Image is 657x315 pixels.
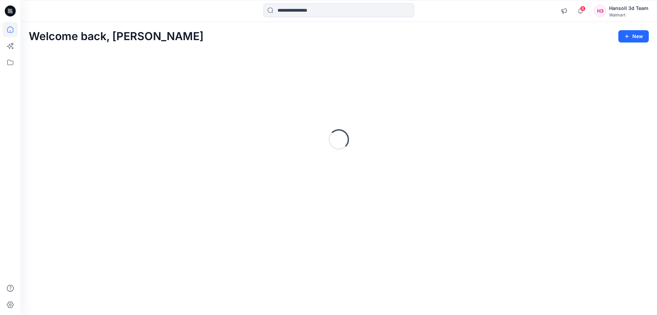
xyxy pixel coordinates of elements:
[580,6,585,11] span: 8
[609,4,648,12] div: Hansoll 3d Team
[618,30,649,43] button: New
[609,12,648,17] div: Walmart
[29,30,204,43] h2: Welcome back, [PERSON_NAME]
[594,5,606,17] div: H3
